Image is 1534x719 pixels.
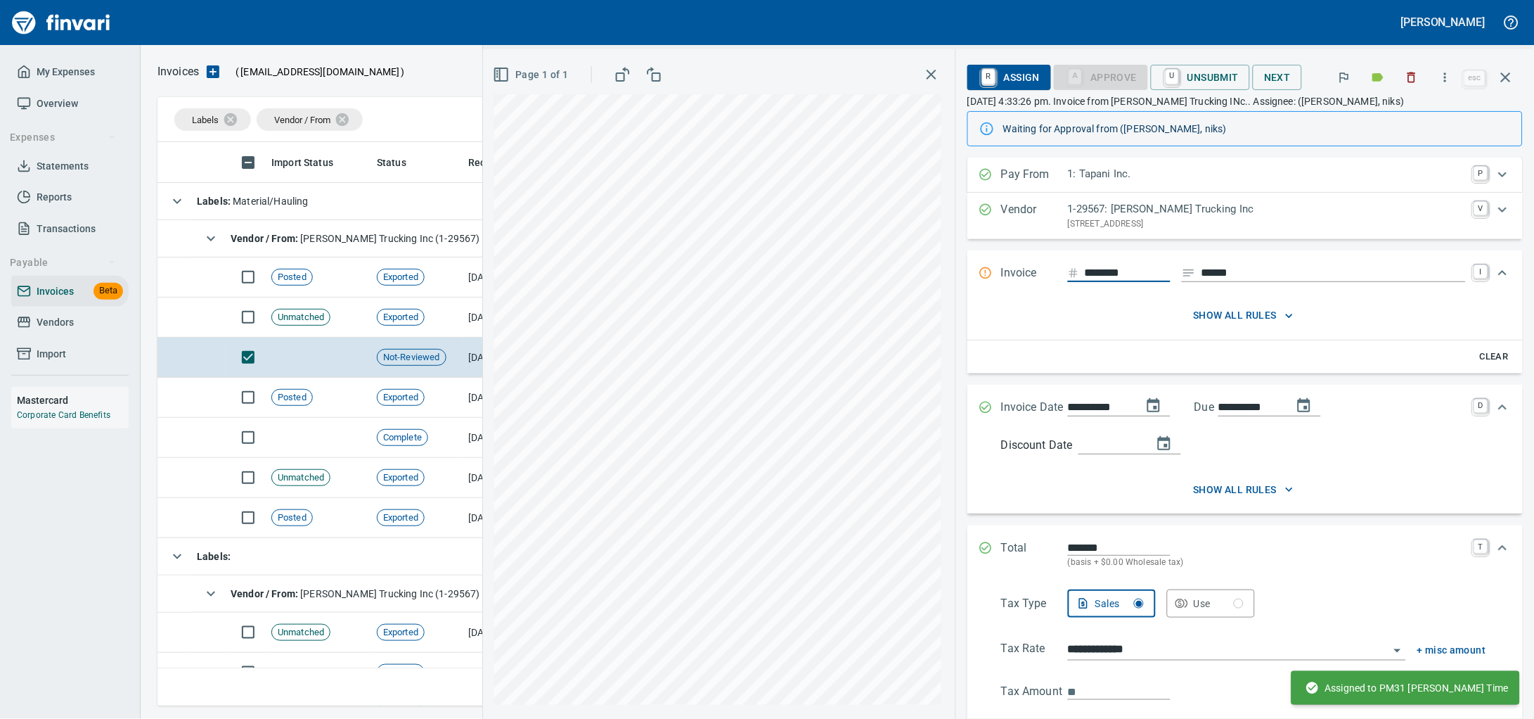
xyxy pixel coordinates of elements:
[227,65,405,79] p: ( )
[1464,70,1485,86] a: esc
[1287,389,1321,423] button: change due date
[1151,65,1250,90] button: UUnsubmit
[1001,265,1068,283] p: Invoice
[231,588,300,599] strong: Vendor / From :
[1329,62,1360,93] button: Flag
[231,588,480,599] span: [PERSON_NAME] Trucking Inc (1-29567)
[967,193,1523,239] div: Expand
[377,154,406,171] span: Status
[17,393,129,408] h6: Mastercard
[199,63,227,80] button: Upload an Invoice
[1068,166,1466,182] p: 1: Tapani Inc.
[1001,540,1068,570] p: Total
[496,66,568,84] span: Page 1 of 1
[378,351,446,364] span: Not-Reviewed
[4,125,122,151] button: Expenses
[1001,683,1068,700] p: Tax Amount
[1068,217,1466,231] p: [STREET_ADDRESS]
[272,271,312,284] span: Posted
[1362,62,1393,93] button: Labels
[463,498,540,538] td: [DATE]
[37,283,74,300] span: Invoices
[1054,70,1148,82] div: Purchase Order Item required
[8,6,114,39] img: Finvari
[1001,399,1068,417] p: Invoice Date
[1166,69,1179,84] a: U
[1417,642,1486,659] button: + misc amount
[1007,481,1481,499] span: show all rules
[1476,349,1514,365] span: Clear
[967,297,1523,373] div: Expand
[468,154,529,171] span: Received
[271,154,333,171] span: Import Status
[979,65,1040,89] span: Assign
[377,154,425,171] span: Status
[463,418,540,458] td: [DATE]
[231,233,300,244] strong: Vendor / From :
[272,471,330,485] span: Unmatched
[967,65,1051,90] button: RAssign
[11,151,129,182] a: Statements
[463,458,540,498] td: [DATE]
[11,338,129,370] a: Import
[378,666,424,680] span: Exported
[11,276,129,307] a: InvoicesBeta
[1167,590,1255,618] button: Use
[967,431,1523,515] div: Expand
[468,154,510,171] span: Received
[1388,641,1407,661] button: Open
[1194,595,1244,613] div: Use
[174,108,251,131] div: Labels
[1001,595,1068,618] p: Tax Type
[1474,540,1488,554] a: T
[967,385,1523,431] div: Expand
[37,314,74,331] span: Vendors
[967,250,1523,297] div: Expand
[378,511,424,525] span: Exported
[1068,590,1156,618] button: Sales
[1461,61,1523,94] span: Close invoice
[197,196,233,207] strong: Labels :
[37,95,78,113] span: Overview
[967,158,1523,193] div: Expand
[378,471,424,485] span: Exported
[1001,437,1073,454] p: Discount Date
[463,298,540,338] td: [DATE]
[463,613,540,653] td: [DATE]
[274,115,330,125] span: Vendor / From
[378,271,424,284] span: Exported
[10,254,116,272] span: Payable
[1474,265,1488,279] a: I
[11,88,129,120] a: Overview
[37,220,96,238] span: Transactions
[271,154,352,171] span: Import Status
[272,511,312,525] span: Posted
[967,94,1523,108] p: [DATE] 4:33:26 pm. Invoice from [PERSON_NAME] Trucking INc.. Assignee: ([PERSON_NAME], niks)
[1147,427,1181,461] button: change discount date
[1194,399,1261,416] p: Due
[37,189,72,206] span: Reports
[4,250,122,276] button: Payable
[157,63,199,80] p: Invoices
[192,115,219,125] span: Labels
[257,108,363,131] div: Vendor / From
[967,526,1523,584] div: Expand
[378,626,424,640] span: Exported
[197,196,309,207] span: Material/Hauling
[1068,201,1466,217] p: 1-29567: [PERSON_NAME] Trucking Inc
[1137,389,1171,423] button: change date
[272,311,330,324] span: Unmatched
[37,158,89,175] span: Statements
[17,410,110,420] a: Corporate Card Benefits
[37,63,95,81] span: My Expenses
[1474,399,1488,413] a: D
[1474,166,1488,180] a: P
[463,378,540,418] td: [DATE]
[1068,556,1466,570] p: (basis + $0.00 Wholesale tax)
[1430,62,1461,93] button: More
[1398,11,1489,33] button: [PERSON_NAME]
[463,653,540,693] td: [DATE]
[1401,15,1485,30] h5: [PERSON_NAME]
